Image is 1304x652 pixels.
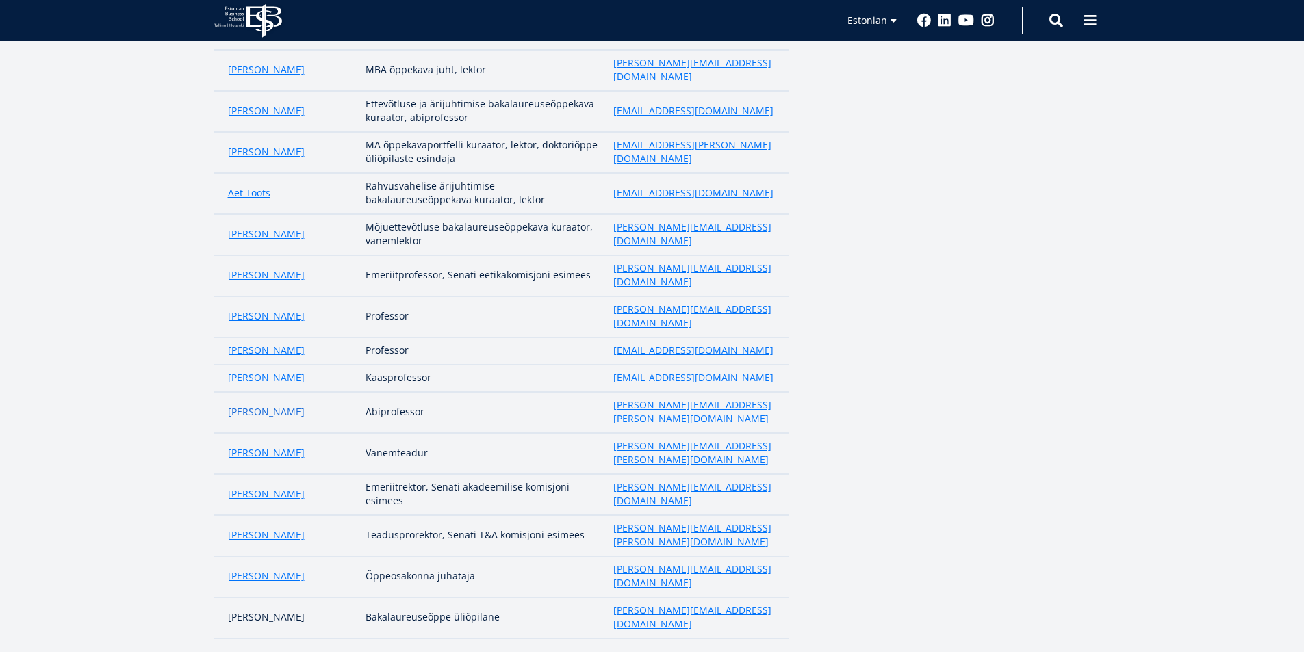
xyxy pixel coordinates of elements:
a: [PERSON_NAME] [228,446,305,460]
td: MA õppekavaportfelli kuraator, lektor, doktoriõppe üliõpilaste esindaja [359,132,606,173]
a: [PERSON_NAME][EMAIL_ADDRESS][DOMAIN_NAME] [613,261,776,289]
td: Rahvusvahelise ärijuhtimise bakalaureuseõppekava kuraator, lektor [359,173,606,214]
a: [PERSON_NAME][EMAIL_ADDRESS][DOMAIN_NAME] [613,302,776,330]
a: [PERSON_NAME] [228,569,305,583]
td: Bakalaureuseõppe üliõpilane [359,597,606,638]
td: Õppeosakonna juhataja [359,556,606,597]
a: [PERSON_NAME] [228,309,305,323]
a: Facebook [917,14,931,27]
a: [PERSON_NAME][EMAIL_ADDRESS][PERSON_NAME][DOMAIN_NAME] [613,439,776,467]
a: Linkedin [938,14,951,27]
td: Mõjuettevõtluse bakalaureuseõppekava kuraator, vanemlektor [359,214,606,255]
td: Kaasprofessor [359,365,606,392]
a: [PERSON_NAME] [228,104,305,118]
a: [PERSON_NAME][EMAIL_ADDRESS][DOMAIN_NAME] [613,562,776,590]
a: [PERSON_NAME] [228,63,305,77]
a: [PERSON_NAME][EMAIL_ADDRESS][DOMAIN_NAME] [613,480,776,508]
a: [PERSON_NAME] [228,343,305,357]
a: Aet Toots [228,186,270,200]
a: Instagram [981,14,995,27]
a: [PERSON_NAME][EMAIL_ADDRESS][PERSON_NAME][DOMAIN_NAME] [613,398,776,426]
a: [EMAIL_ADDRESS][DOMAIN_NAME] [613,371,774,384]
a: [PERSON_NAME] [228,528,305,542]
td: Ettevõtluse ja ärijuhtimise bakalaureuseõppekava kuraator, abiprofessor [359,91,606,132]
a: [PERSON_NAME][EMAIL_ADDRESS][DOMAIN_NAME] [613,220,776,248]
td: Professor [359,296,606,337]
td: MBA õppekava juht, lektor [359,50,606,91]
a: [PERSON_NAME][EMAIL_ADDRESS][DOMAIN_NAME] [613,56,776,83]
td: [PERSON_NAME] [214,597,359,638]
a: [PERSON_NAME] [228,487,305,501]
td: Emeriitrektor, Senati akadeemilise komisjoni esimees [359,474,606,515]
td: Teadusprorektor, Senati T&A komisjoni esimees [359,515,606,556]
a: [EMAIL_ADDRESS][DOMAIN_NAME] [613,104,774,118]
td: Vanemteadur [359,433,606,474]
td: Emeriitprofessor, Senati eetikakomisjoni esimees [359,255,606,296]
a: [PERSON_NAME] [228,268,305,282]
a: [PERSON_NAME] [228,371,305,384]
a: [EMAIL_ADDRESS][DOMAIN_NAME] [613,343,774,357]
td: Abiprofessor [359,392,606,433]
a: [PERSON_NAME][EMAIL_ADDRESS][PERSON_NAME][DOMAIN_NAME] [613,521,776,549]
a: Youtube [958,14,974,27]
a: [PERSON_NAME] [228,227,305,241]
a: [EMAIL_ADDRESS][PERSON_NAME][DOMAIN_NAME] [613,138,776,166]
td: Professor [359,337,606,365]
a: [PERSON_NAME][EMAIL_ADDRESS][DOMAIN_NAME] [613,603,776,631]
a: [EMAIL_ADDRESS][DOMAIN_NAME] [613,186,774,200]
a: [PERSON_NAME] [228,405,305,419]
a: [PERSON_NAME] [228,145,305,159]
